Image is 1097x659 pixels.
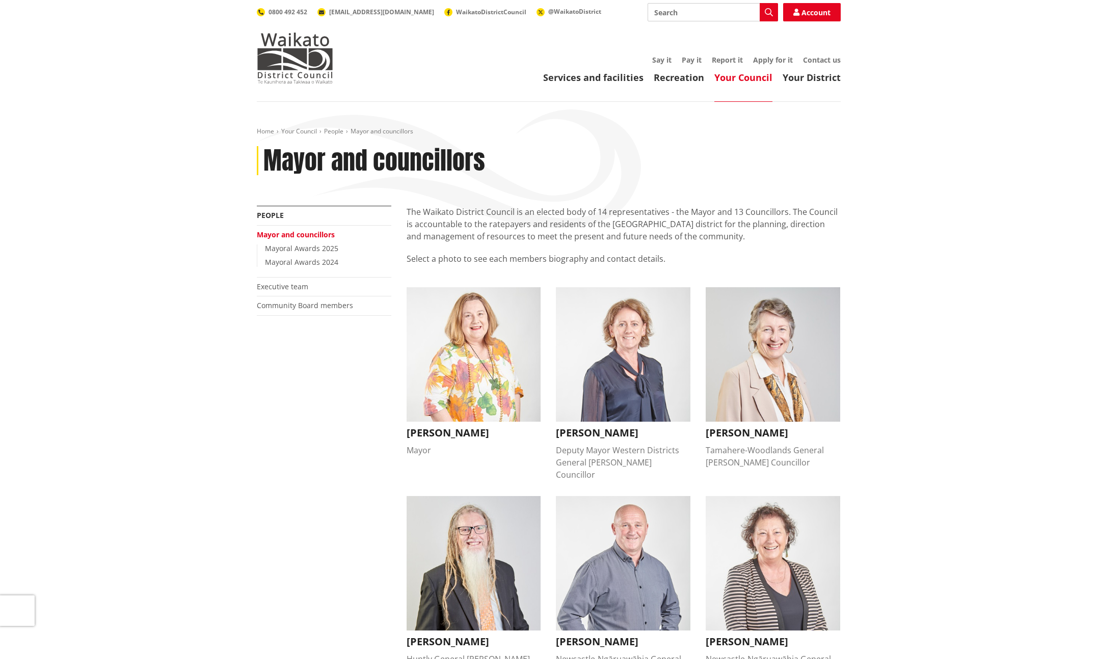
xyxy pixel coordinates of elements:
span: 0800 492 452 [269,8,307,16]
a: 0800 492 452 [257,8,307,16]
img: Janet Gibb [706,496,840,630]
a: Your Council [281,127,317,135]
a: Say it [652,55,672,65]
img: Jacqui Church [407,287,541,422]
h3: [PERSON_NAME] [556,427,690,439]
a: Mayoral Awards 2025 [265,243,338,253]
a: Apply for it [753,55,793,65]
span: Mayor and councillors [351,127,413,135]
a: Recreation [654,71,704,84]
img: Eugene Patterson [556,496,690,630]
button: Jacqui Church [PERSON_NAME] Mayor [407,287,541,456]
a: WaikatoDistrictCouncil [444,8,526,16]
div: Tamahere-Woodlands General [PERSON_NAME] Councillor [706,444,840,469]
div: Deputy Mayor Western Districts General [PERSON_NAME] Councillor [556,444,690,481]
a: Home [257,127,274,135]
span: WaikatoDistrictCouncil [456,8,526,16]
a: Services and facilities [543,71,644,84]
p: The Waikato District Council is an elected body of 14 representatives - the Mayor and 13 Councill... [407,206,841,242]
a: Your District [783,71,841,84]
a: People [257,210,284,220]
h3: [PERSON_NAME] [407,636,541,648]
a: Your Council [714,71,772,84]
p: Select a photo to see each members biography and contact details. [407,253,841,277]
span: [EMAIL_ADDRESS][DOMAIN_NAME] [329,8,434,16]
div: Mayor [407,444,541,456]
a: Mayor and councillors [257,230,335,239]
img: Waikato District Council - Te Kaunihera aa Takiwaa o Waikato [257,33,333,84]
button: Carolyn Eyre [PERSON_NAME] Deputy Mayor Western Districts General [PERSON_NAME] Councillor [556,287,690,481]
h1: Mayor and councillors [263,146,485,176]
h3: [PERSON_NAME] [407,427,541,439]
img: David Whyte [407,496,541,630]
h3: [PERSON_NAME] [706,636,840,648]
a: People [324,127,343,135]
img: Crystal Beavis [706,287,840,422]
nav: breadcrumb [257,127,841,136]
a: @WaikatoDistrict [537,7,601,16]
span: @WaikatoDistrict [548,7,601,16]
input: Search input [648,3,778,21]
a: [EMAIL_ADDRESS][DOMAIN_NAME] [317,8,434,16]
a: Mayoral Awards 2024 [265,257,338,267]
a: Report it [712,55,743,65]
a: Account [783,3,841,21]
a: Pay it [682,55,702,65]
h3: [PERSON_NAME] [556,636,690,648]
button: Crystal Beavis [PERSON_NAME] Tamahere-Woodlands General [PERSON_NAME] Councillor [706,287,840,469]
a: Contact us [803,55,841,65]
img: Carolyn Eyre [556,287,690,422]
h3: [PERSON_NAME] [706,427,840,439]
a: Community Board members [257,300,353,310]
a: Executive team [257,282,308,291]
